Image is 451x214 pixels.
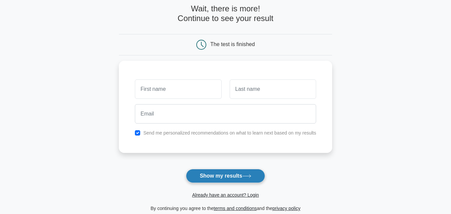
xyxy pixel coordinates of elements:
[272,206,300,211] a: privacy policy
[214,206,257,211] a: terms and conditions
[210,41,255,47] div: The test is finished
[230,79,316,99] input: Last name
[135,79,221,99] input: First name
[186,169,265,183] button: Show my results
[115,204,336,212] div: By continuing you agree to the and the
[143,130,316,136] label: Send me personalized recommendations on what to learn next based on my results
[119,4,332,23] h4: Wait, there is more! Continue to see your result
[192,192,259,198] a: Already have an account? Login
[135,104,316,124] input: Email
